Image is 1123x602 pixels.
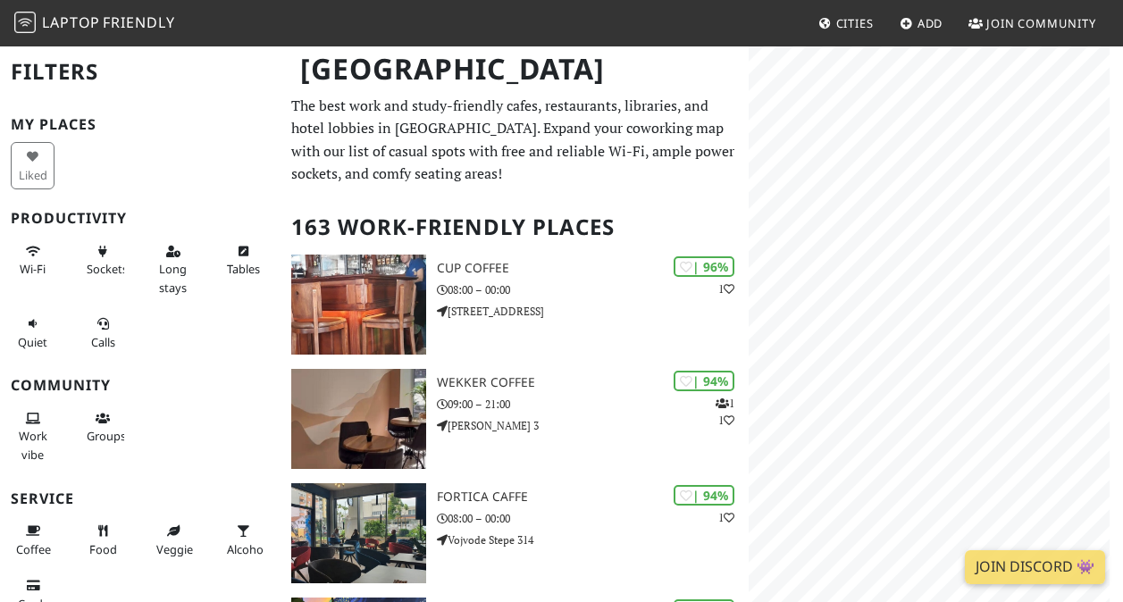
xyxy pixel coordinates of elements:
button: Quiet [11,309,54,356]
span: Stable Wi-Fi [20,261,46,277]
span: Laptop [42,13,100,32]
span: Cities [836,15,874,31]
button: Alcohol [222,516,265,564]
button: Veggie [151,516,195,564]
button: Groups [81,404,125,451]
button: Calls [81,309,125,356]
div: | 94% [674,485,734,506]
button: Tables [222,237,265,284]
h1: [GEOGRAPHIC_DATA] [286,45,745,94]
span: Add [918,15,943,31]
span: Quiet [18,334,47,350]
a: Fortica caffe | 94% 1 Fortica caffe 08:00 – 00:00 Vojvode Stepe 314 [281,483,749,583]
a: Add [893,7,951,39]
p: 09:00 – 21:00 [437,396,749,413]
img: Cup Coffee [291,255,426,355]
span: People working [19,428,47,462]
a: Cup Coffee | 96% 1 Cup Coffee 08:00 – 00:00 [STREET_ADDRESS] [281,255,749,355]
h3: My Places [11,116,270,133]
h3: Wekker Coffee [437,375,749,390]
a: LaptopFriendly LaptopFriendly [14,8,175,39]
button: Coffee [11,516,54,564]
span: Food [89,541,117,557]
p: [PERSON_NAME] 3 [437,417,749,434]
p: [STREET_ADDRESS] [437,303,749,320]
div: | 96% [674,256,734,277]
h3: Cup Coffee [437,261,749,276]
div: | 94% [674,371,734,391]
span: Friendly [103,13,174,32]
img: LaptopFriendly [14,12,36,33]
p: 08:00 – 00:00 [437,281,749,298]
span: Veggie [156,541,193,557]
img: Fortica caffe [291,483,426,583]
p: 1 [718,280,734,297]
h3: Service [11,490,270,507]
button: Wi-Fi [11,237,54,284]
h2: 163 Work-Friendly Places [291,200,738,255]
p: Vojvode Stepe 314 [437,531,749,548]
a: Join Discord 👾 [965,550,1105,584]
p: 1 [718,509,734,526]
span: Group tables [87,428,126,444]
p: 08:00 – 00:00 [437,510,749,527]
button: Work vibe [11,404,54,469]
span: Coffee [16,541,51,557]
span: Long stays [159,261,187,295]
span: Video/audio calls [91,334,115,350]
button: Food [81,516,125,564]
button: Long stays [151,237,195,302]
p: 1 1 [716,395,734,429]
span: Join Community [986,15,1096,31]
span: Alcohol [227,541,266,557]
h2: Filters [11,45,270,99]
h3: Fortica caffe [437,489,749,505]
h3: Productivity [11,210,270,227]
p: The best work and study-friendly cafes, restaurants, libraries, and hotel lobbies in [GEOGRAPHIC_... [291,95,738,186]
span: Power sockets [87,261,128,277]
button: Sockets [81,237,125,284]
h3: Community [11,377,270,394]
a: Cities [811,7,881,39]
span: Work-friendly tables [227,261,260,277]
a: Join Community [961,7,1103,39]
img: Wekker Coffee [291,369,426,469]
a: Wekker Coffee | 94% 11 Wekker Coffee 09:00 – 21:00 [PERSON_NAME] 3 [281,369,749,469]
